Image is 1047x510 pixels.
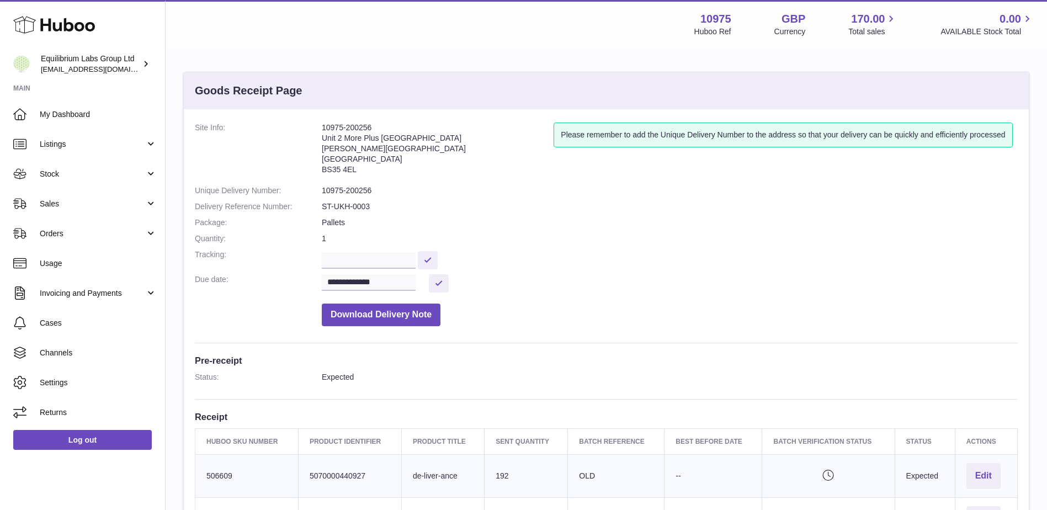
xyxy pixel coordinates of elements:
[195,372,322,382] dt: Status:
[298,428,401,454] th: Product Identifier
[485,428,568,454] th: Sent Quantity
[940,12,1034,37] a: 0.00 AVAILABLE Stock Total
[848,12,897,37] a: 170.00 Total sales
[665,428,762,454] th: Best Before Date
[40,288,145,299] span: Invoicing and Payments
[195,233,322,244] dt: Quantity:
[40,229,145,239] span: Orders
[40,318,157,328] span: Cases
[322,372,1018,382] dd: Expected
[700,12,731,26] strong: 10975
[665,454,762,497] td: --
[568,454,665,497] td: OLD
[195,354,1018,366] h3: Pre-receipt
[895,428,955,454] th: Status
[694,26,731,37] div: Huboo Ref
[195,274,322,293] dt: Due date:
[41,65,162,73] span: [EMAIL_ADDRESS][DOMAIN_NAME]
[322,201,1018,212] dd: ST-UKH-0003
[40,378,157,388] span: Settings
[568,428,665,454] th: Batch Reference
[485,454,568,497] td: 192
[322,233,1018,244] dd: 1
[895,454,955,497] td: Expected
[40,199,145,209] span: Sales
[40,139,145,150] span: Listings
[195,185,322,196] dt: Unique Delivery Number:
[40,407,157,418] span: Returns
[40,348,157,358] span: Channels
[40,258,157,269] span: Usage
[41,54,140,75] div: Equilibrium Labs Group Ltd
[195,428,299,454] th: Huboo SKU Number
[401,454,484,497] td: de-liver-ance
[940,26,1034,37] span: AVAILABLE Stock Total
[195,123,322,180] dt: Site Info:
[195,217,322,228] dt: Package:
[195,411,1018,423] h3: Receipt
[966,463,1001,489] button: Edit
[554,123,1012,147] div: Please remember to add the Unique Delivery Number to the address so that your delivery can be qui...
[298,454,401,497] td: 5070000440927
[322,123,554,180] address: 10975-200256 Unit 2 More Plus [GEOGRAPHIC_DATA] [PERSON_NAME][GEOGRAPHIC_DATA] [GEOGRAPHIC_DATA] ...
[13,56,30,72] img: internalAdmin-10975@internal.huboo.com
[782,12,805,26] strong: GBP
[851,12,885,26] span: 170.00
[774,26,806,37] div: Currency
[1000,12,1021,26] span: 0.00
[848,26,897,37] span: Total sales
[40,169,145,179] span: Stock
[322,217,1018,228] dd: Pallets
[195,454,299,497] td: 506609
[322,185,1018,196] dd: 10975-200256
[13,430,152,450] a: Log out
[195,201,322,212] dt: Delivery Reference Number:
[955,428,1017,454] th: Actions
[762,428,895,454] th: Batch Verification Status
[195,249,322,269] dt: Tracking:
[195,83,302,98] h3: Goods Receipt Page
[322,304,440,326] button: Download Delivery Note
[401,428,484,454] th: Product title
[40,109,157,120] span: My Dashboard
